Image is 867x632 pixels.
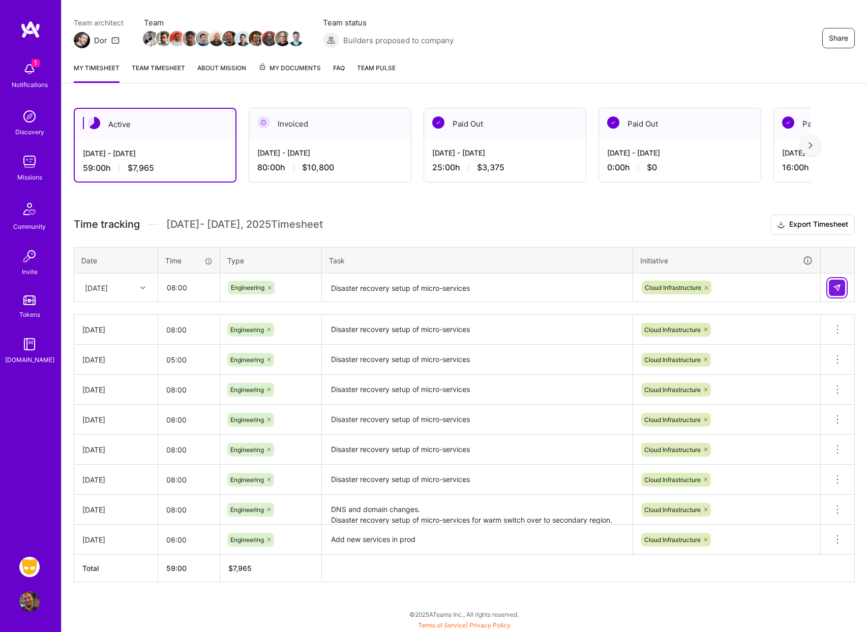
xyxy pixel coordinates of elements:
[158,496,220,523] input: HH:MM
[19,334,40,354] img: guide book
[74,247,158,274] th: Date
[644,326,701,334] span: Cloud Infrastructure
[17,197,42,221] img: Community
[94,35,107,46] div: Dor
[19,59,40,79] img: bell
[644,416,701,424] span: Cloud Infrastructure
[158,555,220,582] th: 59:00
[829,33,848,43] span: Share
[74,555,158,582] th: Total
[196,31,211,46] img: Team Member Avatar
[809,142,813,149] img: right
[82,444,150,455] div: [DATE]
[220,247,322,274] th: Type
[289,30,303,47] a: Team Member Avatar
[424,108,586,139] div: Paid Out
[158,406,220,433] input: HH:MM
[158,316,220,343] input: HH:MM
[74,32,90,48] img: Team Architect
[477,162,504,173] span: $3,375
[157,30,170,47] a: Team Member Avatar
[302,162,334,173] span: $10,800
[231,284,264,291] span: Engineering
[640,255,813,266] div: Initiative
[230,446,264,454] span: Engineering
[12,79,48,90] div: Notifications
[323,496,632,524] textarea: DNS and domain changes. Disaster recovery setup of micro-services for warm switch over to seconda...
[432,116,444,129] img: Paid Out
[22,266,38,277] div: Invite
[357,63,396,83] a: Team Pulse
[17,557,42,577] a: Grindr: Mobile + BE + Cloud
[250,30,263,47] a: Team Member Avatar
[15,127,44,137] div: Discovery
[644,476,701,484] span: Cloud Infrastructure
[647,162,657,173] span: $0
[74,17,124,28] span: Team architect
[74,218,140,231] span: Time tracking
[323,346,632,374] textarea: Disaster recovery setup of micro-services
[159,274,219,301] input: HH:MM
[258,63,321,74] span: My Documents
[143,31,158,46] img: Team Member Avatar
[82,324,150,335] div: [DATE]
[258,63,321,83] a: My Documents
[323,376,632,404] textarea: Disaster recovery setup of micro-services
[20,20,41,39] img: logo
[249,108,411,139] div: Invoiced
[82,414,150,425] div: [DATE]
[82,474,150,485] div: [DATE]
[607,162,753,173] div: 0:00 h
[262,31,277,46] img: Team Member Avatar
[263,30,276,47] a: Team Member Avatar
[230,506,264,514] span: Engineering
[19,246,40,266] img: Invite
[223,30,236,47] a: Team Member Avatar
[82,384,150,395] div: [DATE]
[644,536,701,544] span: Cloud Infrastructure
[210,30,223,47] a: Team Member Avatar
[257,116,270,129] img: Invoiced
[158,376,220,403] input: HH:MM
[128,163,154,173] span: $7,965
[82,534,150,545] div: [DATE]
[829,280,846,296] div: null
[13,221,46,232] div: Community
[19,106,40,127] img: discovery
[158,526,220,553] input: HH:MM
[132,63,185,83] a: Team timesheet
[644,356,701,364] span: Cloud Infrastructure
[5,354,54,365] div: [DOMAIN_NAME]
[257,147,403,158] div: [DATE] - [DATE]
[19,557,40,577] img: Grindr: Mobile + BE + Cloud
[235,31,251,46] img: Team Member Avatar
[432,147,578,158] div: [DATE] - [DATE]
[209,31,224,46] img: Team Member Avatar
[74,63,119,83] a: My timesheet
[197,63,246,83] a: About Mission
[170,30,184,47] a: Team Member Avatar
[257,162,403,173] div: 80:00 h
[197,30,210,47] a: Team Member Avatar
[230,416,264,424] span: Engineering
[249,31,264,46] img: Team Member Avatar
[222,31,237,46] img: Team Member Avatar
[323,406,632,434] textarea: Disaster recovery setup of micro-services
[83,163,227,173] div: 59:00 h
[418,621,466,629] a: Terms of Service
[158,346,220,373] input: HH:MM
[343,35,454,46] span: Builders proposed to company
[607,147,753,158] div: [DATE] - [DATE]
[75,109,235,140] div: Active
[144,17,303,28] span: Team
[432,162,578,173] div: 25:00 h
[23,295,36,305] img: tokens
[230,326,264,334] span: Engineering
[782,116,794,129] img: Paid Out
[82,354,150,365] div: [DATE]
[17,591,42,612] a: User Avatar
[833,284,841,292] img: Submit
[158,466,220,493] input: HH:MM
[82,504,150,515] div: [DATE]
[88,117,100,129] img: Active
